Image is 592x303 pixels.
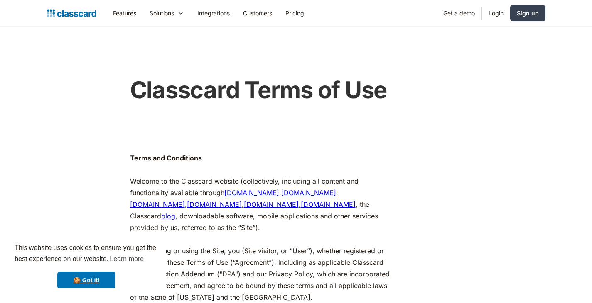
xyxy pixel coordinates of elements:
[57,272,115,288] a: dismiss cookie message
[482,4,510,22] a: Login
[279,4,311,22] a: Pricing
[143,4,191,22] div: Solutions
[130,76,454,104] h1: Classcard Terms of Use
[244,200,299,208] a: [DOMAIN_NAME]
[236,4,279,22] a: Customers
[281,189,336,197] a: [DOMAIN_NAME]
[187,200,242,208] a: [DOMAIN_NAME]
[130,154,202,162] strong: Terms and Conditions
[301,200,356,208] a: [DOMAIN_NAME]
[106,4,143,22] a: Features
[108,253,145,265] a: learn more about cookies
[224,189,279,197] a: [DOMAIN_NAME]
[517,9,539,17] div: Sign up
[47,7,96,19] a: home
[191,4,236,22] a: Integrations
[437,4,481,22] a: Get a demo
[7,235,166,296] div: cookieconsent
[510,5,545,21] a: Sign up
[161,212,175,220] a: blog
[130,200,185,208] a: [DOMAIN_NAME]
[15,243,158,265] span: This website uses cookies to ensure you get the best experience on our website.
[150,9,174,17] div: Solutions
